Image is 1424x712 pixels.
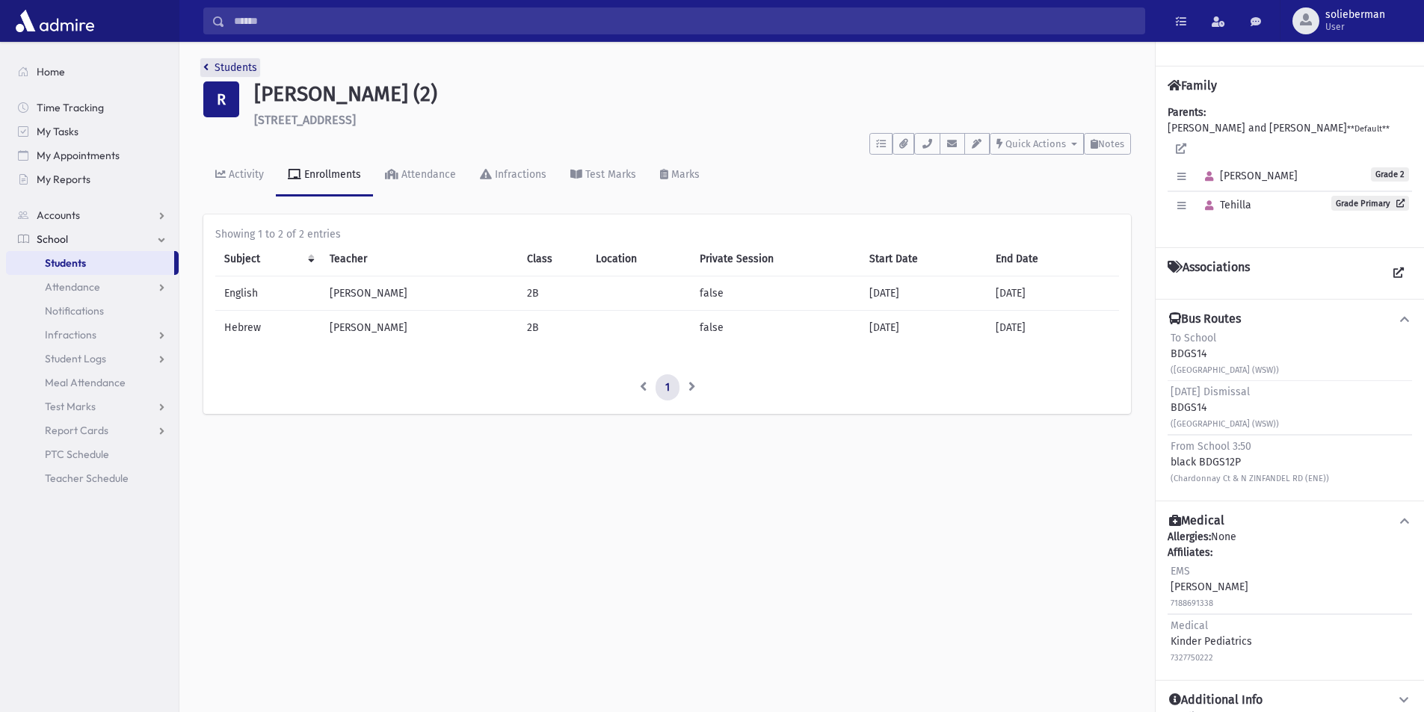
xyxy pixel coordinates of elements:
a: Grade Primary [1331,196,1409,211]
span: School [37,232,68,246]
a: View all Associations [1385,260,1412,287]
nav: breadcrumb [203,60,257,81]
a: Attendance [373,155,468,196]
td: false [691,276,860,310]
a: Infractions [468,155,558,196]
button: Additional Info [1168,693,1412,708]
a: Activity [203,155,276,196]
div: Marks [668,168,700,181]
div: None [1168,529,1412,668]
div: [PERSON_NAME] [1171,563,1248,610]
small: ([GEOGRAPHIC_DATA] (WSW)) [1171,365,1279,375]
a: Infractions [6,323,179,347]
td: [DATE] [987,276,1119,310]
span: [DATE] Dismissal [1171,386,1250,398]
a: My Tasks [6,120,179,143]
a: Enrollments [276,155,373,196]
h4: Bus Routes [1169,312,1241,327]
td: [DATE] [860,310,987,344]
button: Notes [1084,133,1131,155]
td: English [215,276,321,310]
b: Affiliates: [1168,546,1212,559]
td: [PERSON_NAME] [321,310,518,344]
th: Subject [215,242,321,276]
a: Notifications [6,299,179,323]
td: [DATE] [860,276,987,310]
span: Teacher Schedule [45,471,129,485]
span: Test Marks [45,400,96,413]
span: Notes [1098,138,1124,149]
h4: Medical [1169,513,1224,529]
button: Bus Routes [1168,312,1412,327]
b: Parents: [1168,106,1206,119]
td: 2B [518,310,587,344]
a: 1 [656,374,679,401]
td: Hebrew [215,310,321,344]
span: [PERSON_NAME] [1198,170,1298,182]
span: EMS [1171,565,1190,578]
img: AdmirePro [12,6,98,36]
h6: [STREET_ADDRESS] [254,113,1131,127]
span: Accounts [37,208,80,222]
button: Quick Actions [990,133,1084,155]
a: Students [203,61,257,74]
b: Allergies: [1168,530,1211,543]
h4: Additional Info [1169,693,1263,708]
a: Time Tracking [6,96,179,120]
a: Attendance [6,275,179,299]
span: Attendance [45,280,100,294]
div: Activity [226,168,264,181]
input: Search [225,7,1144,34]
span: From School 3:50 [1171,440,1251,453]
a: Marks [648,155,712,196]
small: 7327750222 [1171,653,1213,663]
small: ([GEOGRAPHIC_DATA] (WSW)) [1171,419,1279,429]
span: Students [45,256,86,270]
span: Quick Actions [1005,138,1066,149]
div: black BDGS12P [1171,439,1329,486]
th: Private Session [691,242,860,276]
span: User [1325,21,1385,33]
span: Infractions [45,328,96,341]
div: Showing 1 to 2 of 2 entries [215,226,1119,242]
th: End Date [987,242,1119,276]
th: Class [518,242,587,276]
span: My Tasks [37,125,78,138]
th: Location [587,242,691,276]
span: My Reports [37,173,90,186]
span: Tehilla [1198,199,1251,211]
div: Infractions [492,168,546,181]
small: 7188691338 [1171,598,1213,608]
a: Test Marks [6,394,179,418]
h4: Family [1168,78,1217,93]
div: [PERSON_NAME] and [PERSON_NAME] [1168,105,1412,235]
span: Meal Attendance [45,376,126,389]
td: [DATE] [987,310,1119,344]
div: Enrollments [301,168,361,181]
div: Kinder Pediatrics [1171,618,1252,665]
span: PTC Schedule [45,448,109,461]
button: Medical [1168,513,1412,529]
span: To School [1171,332,1216,344]
a: My Appointments [6,143,179,167]
a: Student Logs [6,347,179,371]
a: Home [6,60,179,84]
td: false [691,310,860,344]
span: Medical [1171,619,1208,632]
a: Test Marks [558,155,648,196]
h1: [PERSON_NAME] (2) [254,81,1131,107]
span: Time Tracking [37,101,104,114]
td: [PERSON_NAME] [321,276,518,310]
a: Teacher Schedule [6,466,179,490]
a: Meal Attendance [6,371,179,394]
span: Student Logs [45,352,106,365]
span: Grade 2 [1371,167,1409,182]
div: BDGS14 [1171,384,1279,431]
span: Report Cards [45,424,108,437]
small: (Chardonnay Ct & N ZINFANDEL RD (ENE)) [1171,474,1329,483]
div: R [203,81,239,117]
span: Home [37,65,65,78]
div: BDGS14 [1171,330,1279,377]
th: Start Date [860,242,987,276]
td: 2B [518,276,587,310]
